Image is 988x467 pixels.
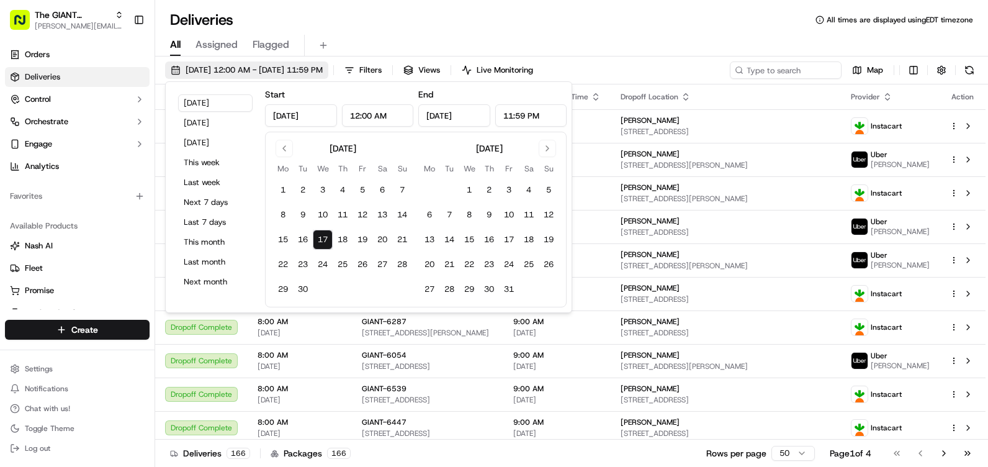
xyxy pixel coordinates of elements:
button: 23 [293,255,313,274]
span: All times are displayed using EDT timezone [827,15,973,25]
button: 9 [293,205,313,225]
span: [PERSON_NAME] [621,283,680,293]
button: 10 [313,205,333,225]
a: 💻API Documentation [100,175,204,197]
span: [PERSON_NAME] [621,250,680,260]
span: [DATE] 12:00 AM - [DATE] 11:59 PM [186,65,323,76]
button: Start new chat [211,122,226,137]
button: 31 [499,279,519,299]
button: 26 [353,255,372,274]
button: Engage [5,134,150,154]
button: 30 [293,279,313,299]
span: Toggle Theme [25,424,74,433]
span: Instacart [871,322,902,332]
button: The GIANT Company[PERSON_NAME][EMAIL_ADDRESS][PERSON_NAME][DOMAIN_NAME] [5,5,128,35]
img: profile_instacart_ahold_partner.png [851,420,868,436]
p: Rows per page [706,447,766,460]
button: Orchestrate [5,112,150,132]
span: [DATE] [258,328,342,338]
button: 24 [499,255,519,274]
span: Uber [871,217,887,227]
th: Sunday [539,162,559,175]
span: GIANT-6539 [362,384,406,394]
div: Deliveries [170,447,250,460]
button: 4 [519,180,539,200]
a: Nash AI [10,240,145,252]
img: profile_uber_ahold_partner.png [851,353,868,369]
button: Views [398,61,446,79]
span: [DATE] [513,428,601,438]
span: [STREET_ADDRESS][PERSON_NAME] [621,261,831,271]
button: Promise [5,281,150,301]
div: Page 1 of 4 [830,447,871,460]
span: [PERSON_NAME] [871,361,930,371]
button: 12 [539,205,559,225]
button: 25 [519,255,539,274]
span: Analytics [25,161,59,172]
div: [DATE] [476,142,503,155]
label: End [418,89,433,100]
span: [PERSON_NAME] [621,417,680,427]
span: [PERSON_NAME] [871,227,930,237]
span: [PERSON_NAME][EMAIL_ADDRESS][PERSON_NAME][DOMAIN_NAME] [35,21,123,31]
div: 166 [227,448,250,459]
button: 3 [313,180,333,200]
button: Settings [5,360,150,378]
button: Next 7 days [178,194,253,211]
button: 26 [539,255,559,274]
button: Refresh [961,61,978,79]
th: Monday [420,162,439,175]
button: 23 [479,255,499,274]
th: Sunday [392,162,412,175]
a: Orders [5,45,150,65]
button: Filters [339,61,387,79]
span: 8:00 AM [258,350,342,360]
p: Welcome 👋 [12,50,226,70]
span: Create [71,324,98,336]
span: Product Catalog [25,307,84,319]
button: This month [178,233,253,251]
button: 28 [392,255,412,274]
span: Dropoff Location [621,92,678,102]
input: Time [495,104,567,127]
button: 22 [273,255,293,274]
button: [DATE] [178,114,253,132]
span: Uber [871,150,887,160]
div: Favorites [5,186,150,206]
span: [PERSON_NAME] [621,183,680,193]
button: Notifications [5,380,150,397]
button: 16 [293,230,313,250]
button: Create [5,320,150,340]
button: Toggle Theme [5,420,150,437]
div: 💻 [105,181,115,191]
button: 1 [459,180,479,200]
span: GIANT-6287 [362,317,406,327]
span: Live Monitoring [477,65,533,76]
span: [PERSON_NAME] [621,317,680,327]
button: Chat with us! [5,400,150,417]
input: Got a question? Start typing here... [32,80,223,93]
a: Powered byPylon [88,210,150,220]
button: 25 [333,255,353,274]
span: [STREET_ADDRESS] [621,127,831,137]
button: [DATE] 12:00 AM - [DATE] 11:59 PM [165,61,328,79]
img: profile_instacart_ahold_partner.png [851,118,868,134]
button: 6 [420,205,439,225]
button: 1 [273,180,293,200]
span: Pylon [123,211,150,220]
div: 166 [327,448,351,459]
span: Fleet [25,263,43,274]
input: Type to search [730,61,842,79]
span: Notifications [25,384,68,394]
span: [PERSON_NAME] [871,160,930,170]
button: 5 [539,180,559,200]
button: 7 [392,180,412,200]
button: 13 [420,230,439,250]
button: 5 [353,180,372,200]
span: [DATE] [258,428,342,438]
a: Product Catalog [10,307,145,319]
button: 18 [519,230,539,250]
span: [DATE] [258,361,342,371]
span: Filters [359,65,382,76]
span: 8:00 AM [258,384,342,394]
